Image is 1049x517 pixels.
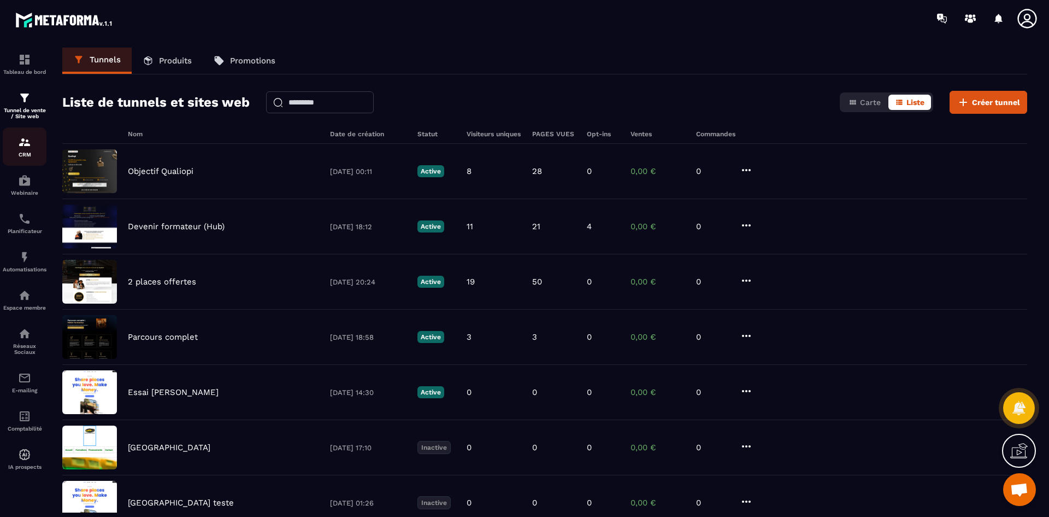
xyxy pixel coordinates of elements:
[972,97,1020,108] span: Créer tunnel
[128,443,210,452] p: [GEOGRAPHIC_DATA]
[630,222,685,231] p: 0,00 €
[696,498,729,508] p: 0
[90,55,121,65] p: Tunnels
[532,498,537,508] p: 0
[62,426,117,469] img: image
[696,166,729,176] p: 0
[18,53,31,66] img: formation
[62,205,117,248] img: image
[230,56,275,66] p: Promotions
[18,251,31,264] img: automations
[630,277,685,287] p: 0,00 €
[132,48,203,74] a: Produits
[467,498,472,508] p: 0
[3,166,46,204] a: automationsautomationsWebinaire
[587,277,592,287] p: 0
[3,204,46,242] a: schedulerschedulerPlanificateur
[62,315,117,359] img: image
[417,331,444,343] p: Active
[587,130,620,138] h6: Opt-ins
[3,242,46,281] a: automationsautomationsAutomatisations
[1003,473,1036,506] a: Ouvrir le chat
[18,136,31,149] img: formation
[18,91,31,104] img: formation
[417,165,444,177] p: Active
[467,277,475,287] p: 19
[15,10,114,30] img: logo
[842,95,887,110] button: Carte
[906,98,924,107] span: Liste
[330,444,406,452] p: [DATE] 17:10
[128,277,196,287] p: 2 places offertes
[128,387,219,397] p: Essai [PERSON_NAME]
[888,95,931,110] button: Liste
[532,332,537,342] p: 3
[630,498,685,508] p: 0,00 €
[3,464,46,470] p: IA prospects
[330,223,406,231] p: [DATE] 18:12
[696,332,729,342] p: 0
[128,332,198,342] p: Parcours complet
[3,266,46,272] p: Automatisations
[330,333,406,341] p: [DATE] 18:58
[18,327,31,340] img: social-network
[3,426,46,432] p: Comptabilité
[18,212,31,225] img: scheduler
[3,228,46,234] p: Planificateur
[630,443,685,452] p: 0,00 €
[417,130,456,138] h6: Statut
[3,69,46,75] p: Tableau de bord
[630,387,685,397] p: 0,00 €
[630,130,685,138] h6: Ventes
[532,166,542,176] p: 28
[467,222,473,231] p: 11
[330,278,406,286] p: [DATE] 20:24
[128,222,225,231] p: Devenir formateur (Hub)
[417,496,451,509] p: Inactive
[467,387,472,397] p: 0
[532,222,540,231] p: 21
[3,281,46,319] a: automationsautomationsEspace membre
[3,127,46,166] a: formationformationCRM
[587,443,592,452] p: 0
[3,387,46,393] p: E-mailing
[128,130,319,138] h6: Nom
[18,448,31,461] img: automations
[467,130,521,138] h6: Visiteurs uniques
[18,410,31,423] img: accountant
[532,387,537,397] p: 0
[587,166,592,176] p: 0
[417,276,444,288] p: Active
[203,48,286,74] a: Promotions
[330,167,406,176] p: [DATE] 00:11
[467,443,472,452] p: 0
[3,319,46,363] a: social-networksocial-networkRéseaux Sociaux
[3,45,46,83] a: formationformationTableau de bord
[696,277,729,287] p: 0
[630,166,685,176] p: 0,00 €
[330,130,406,138] h6: Date de création
[587,222,592,231] p: 4
[128,498,234,508] p: [GEOGRAPHIC_DATA] teste
[330,499,406,507] p: [DATE] 01:26
[860,98,881,107] span: Carte
[3,152,46,158] p: CRM
[532,443,537,452] p: 0
[128,166,193,176] p: Objectif Qualiopi
[417,386,444,398] p: Active
[18,289,31,302] img: automations
[62,48,132,74] a: Tunnels
[159,56,192,66] p: Produits
[3,107,46,119] p: Tunnel de vente / Site web
[630,332,685,342] p: 0,00 €
[696,443,729,452] p: 0
[587,387,592,397] p: 0
[532,130,576,138] h6: PAGES VUES
[62,149,117,193] img: image
[467,166,472,176] p: 8
[417,441,451,454] p: Inactive
[467,332,472,342] p: 3
[417,220,444,233] p: Active
[3,305,46,311] p: Espace membre
[587,332,592,342] p: 0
